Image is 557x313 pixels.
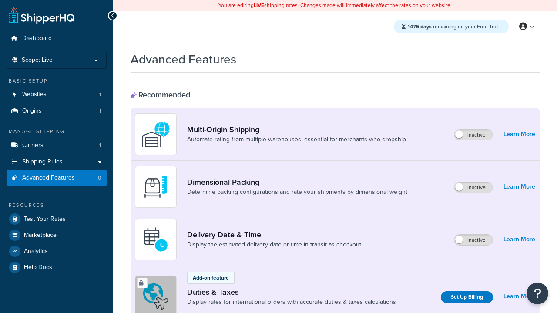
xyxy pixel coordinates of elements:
[7,77,107,85] div: Basic Setup
[22,57,53,64] span: Scope: Live
[7,103,107,119] li: Origins
[24,216,66,223] span: Test Your Rates
[187,177,407,187] a: Dimensional Packing
[22,142,44,149] span: Carriers
[7,170,107,186] li: Advanced Features
[187,135,406,144] a: Automate rating from multiple warehouses, essential for merchants who dropship
[187,230,362,240] a: Delivery Date & Time
[187,188,407,196] a: Determine packing configurations and rate your shipments by dimensional weight
[527,283,548,304] button: Open Resource Center
[7,260,107,275] a: Help Docs
[99,142,101,149] span: 1
[7,211,107,227] a: Test Your Rates
[187,298,396,306] a: Display rates for international orders with accurate duties & taxes calculations
[7,170,107,186] a: Advanced Features0
[22,91,47,98] span: Websites
[408,23,432,30] strong: 1475 days
[99,107,101,115] span: 1
[454,182,493,193] label: Inactive
[7,202,107,209] div: Resources
[7,137,107,153] a: Carriers1
[141,119,171,150] img: WatD5o0RtDAAAAAElFTkSuQmCC
[503,128,535,140] a: Learn More
[454,130,493,140] label: Inactive
[193,274,229,282] p: Add-on feature
[22,174,75,182] span: Advanced Features
[7,87,107,103] a: Websites1
[22,107,42,115] span: Origins
[187,240,362,249] a: Display the estimated delivery date or time in transit as checkout.
[441,291,493,303] a: Set Up Billing
[22,158,63,166] span: Shipping Rules
[24,264,52,271] span: Help Docs
[7,227,107,243] a: Marketplace
[7,137,107,153] li: Carriers
[22,35,52,42] span: Dashboard
[24,232,57,239] span: Marketplace
[141,224,171,255] img: gfkeb5ejjkALwAAAABJRU5ErkJggg==
[408,23,499,30] span: remaining on your Free Trial
[131,51,236,68] h1: Advanced Features
[7,243,107,259] a: Analytics
[99,91,101,98] span: 1
[131,90,190,100] div: Recommended
[7,103,107,119] a: Origins1
[503,181,535,193] a: Learn More
[7,128,107,135] div: Manage Shipping
[454,235,493,245] label: Inactive
[7,30,107,47] a: Dashboard
[503,290,535,303] a: Learn More
[7,87,107,103] li: Websites
[24,248,48,255] span: Analytics
[141,172,171,202] img: DTVBYsAAAAAASUVORK5CYII=
[7,154,107,170] a: Shipping Rules
[187,287,396,297] a: Duties & Taxes
[98,174,101,182] span: 0
[503,233,535,246] a: Learn More
[187,125,406,134] a: Multi-Origin Shipping
[254,1,264,9] b: LIVE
